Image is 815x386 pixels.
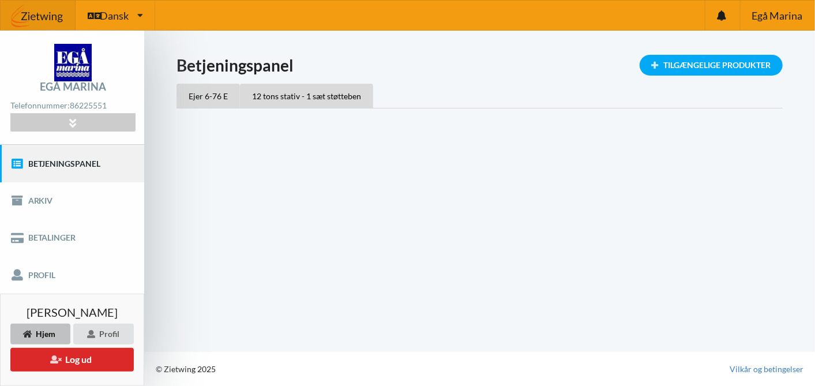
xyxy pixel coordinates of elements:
div: Telefonnummer: [10,98,135,114]
h1: Betjeningspanel [176,55,783,76]
button: Log ud [10,348,134,372]
div: Ejer 6-76 E [176,84,240,108]
span: Egå Marina [752,10,802,21]
a: Vilkår og betingelser [730,363,803,375]
span: [PERSON_NAME] [27,306,118,318]
div: Egå Marina [40,81,106,92]
span: Dansk [100,10,129,21]
div: Tilgængelige Produkter [640,55,783,76]
strong: 86225551 [70,100,107,110]
div: Hjem [10,324,70,344]
div: 12 tons stativ - 1 sæt støtteben [240,84,373,108]
div: Profil [73,324,134,344]
img: logo [54,44,92,81]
